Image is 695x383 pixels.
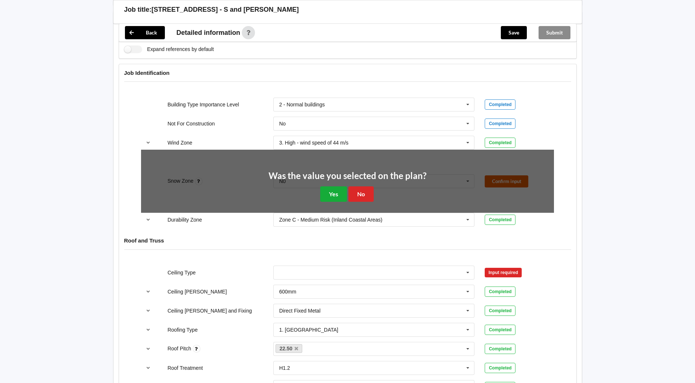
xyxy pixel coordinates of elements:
[124,237,571,244] h4: Roof and Truss
[167,102,239,107] label: Building Type Importance Level
[485,118,515,129] div: Completed
[167,346,192,351] label: Roof Pitch
[124,6,152,14] h3: Job title:
[348,186,374,201] button: No
[167,140,192,146] label: Wind Zone
[167,308,252,314] label: Ceiling [PERSON_NAME] and Fixing
[141,342,155,355] button: reference-toggle
[485,344,515,354] div: Completed
[485,138,515,148] div: Completed
[141,136,155,149] button: reference-toggle
[501,26,527,39] button: Save
[279,121,286,126] div: No
[279,102,325,107] div: 2 - Normal buildings
[279,308,321,313] div: Direct Fixed Metal
[279,289,296,294] div: 600mm
[279,365,290,371] div: H1.2
[167,121,215,127] label: Not For Construction
[141,213,155,226] button: reference-toggle
[279,217,382,222] div: Zone C - Medium Risk (Inland Coastal Areas)
[167,327,197,333] label: Roofing Type
[141,285,155,298] button: reference-toggle
[269,170,426,182] h2: Was the value you selected on the plan?
[485,363,515,373] div: Completed
[141,361,155,375] button: reference-toggle
[167,270,196,276] label: Ceiling Type
[279,140,348,145] div: 3. High - wind speed of 44 m/s
[485,325,515,335] div: Completed
[485,99,515,110] div: Completed
[125,26,165,39] button: Back
[485,306,515,316] div: Completed
[320,186,347,201] button: Yes
[485,215,515,225] div: Completed
[167,365,203,371] label: Roof Treatment
[141,304,155,317] button: reference-toggle
[167,217,202,223] label: Durability Zone
[124,69,571,76] h4: Job Identification
[279,327,338,332] div: 1. [GEOGRAPHIC_DATA]
[485,268,522,277] div: Input required
[141,323,155,336] button: reference-toggle
[152,6,299,14] h3: [STREET_ADDRESS] - S and [PERSON_NAME]
[276,344,303,353] a: 22.50
[167,289,227,295] label: Ceiling [PERSON_NAME]
[485,287,515,297] div: Completed
[124,45,214,53] label: Expand references by default
[177,29,240,36] span: Detailed information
